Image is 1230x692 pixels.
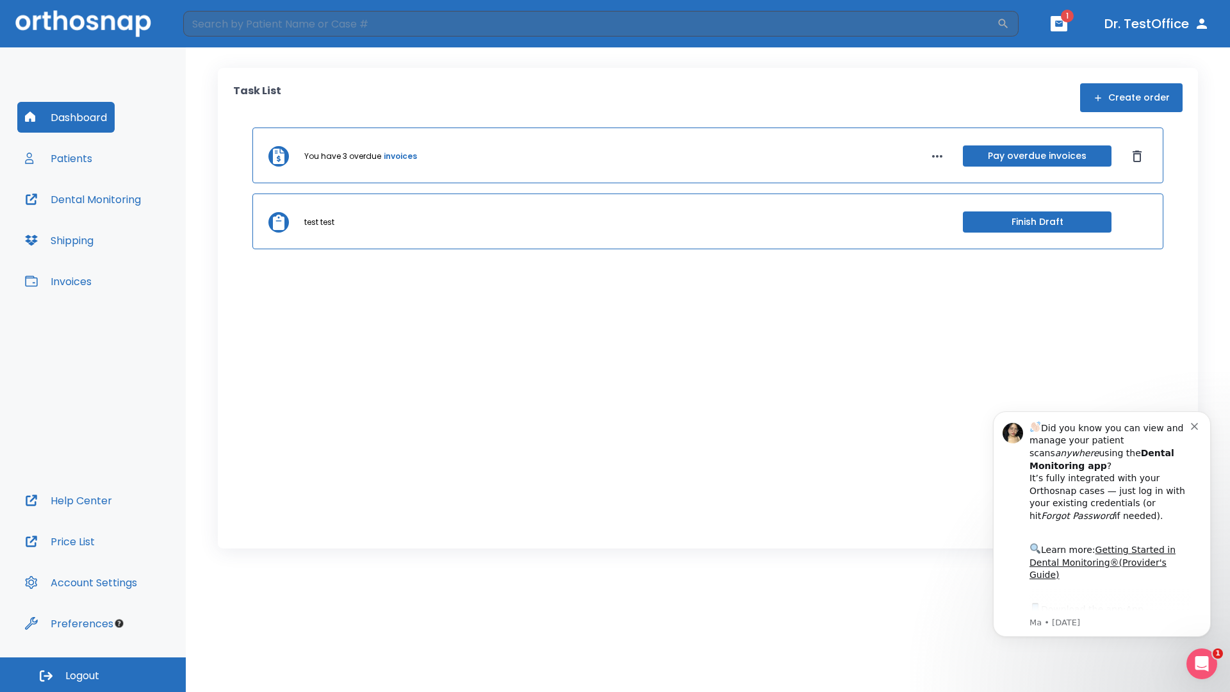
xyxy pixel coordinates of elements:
[233,83,281,112] p: Task List
[17,266,99,297] button: Invoices
[1127,146,1147,167] button: Dismiss
[384,151,417,162] a: invoices
[17,608,121,639] button: Preferences
[56,212,170,235] a: App Store
[1213,648,1223,659] span: 1
[1186,648,1217,679] iframe: Intercom live chat
[113,618,125,629] div: Tooltip anchor
[17,102,115,133] button: Dashboard
[963,145,1111,167] button: Pay overdue invoices
[17,184,149,215] button: Dental Monitoring
[1099,12,1215,35] button: Dr. TestOffice
[217,28,227,38] button: Dismiss notification
[15,10,151,37] img: Orthosnap
[183,11,997,37] input: Search by Patient Name or Case #
[17,225,101,256] button: Shipping
[17,567,145,598] button: Account Settings
[1061,10,1074,22] span: 1
[65,669,99,683] span: Logout
[56,209,217,274] div: Download the app: | ​ Let us know if you need help getting started!
[17,143,100,174] button: Patients
[17,526,102,557] button: Price List
[974,392,1230,657] iframe: Intercom notifications message
[17,485,120,516] button: Help Center
[56,225,217,236] p: Message from Ma, sent 3w ago
[304,151,381,162] p: You have 3 overdue
[304,217,334,228] p: test test
[963,211,1111,233] button: Finish Draft
[1080,83,1183,112] button: Create order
